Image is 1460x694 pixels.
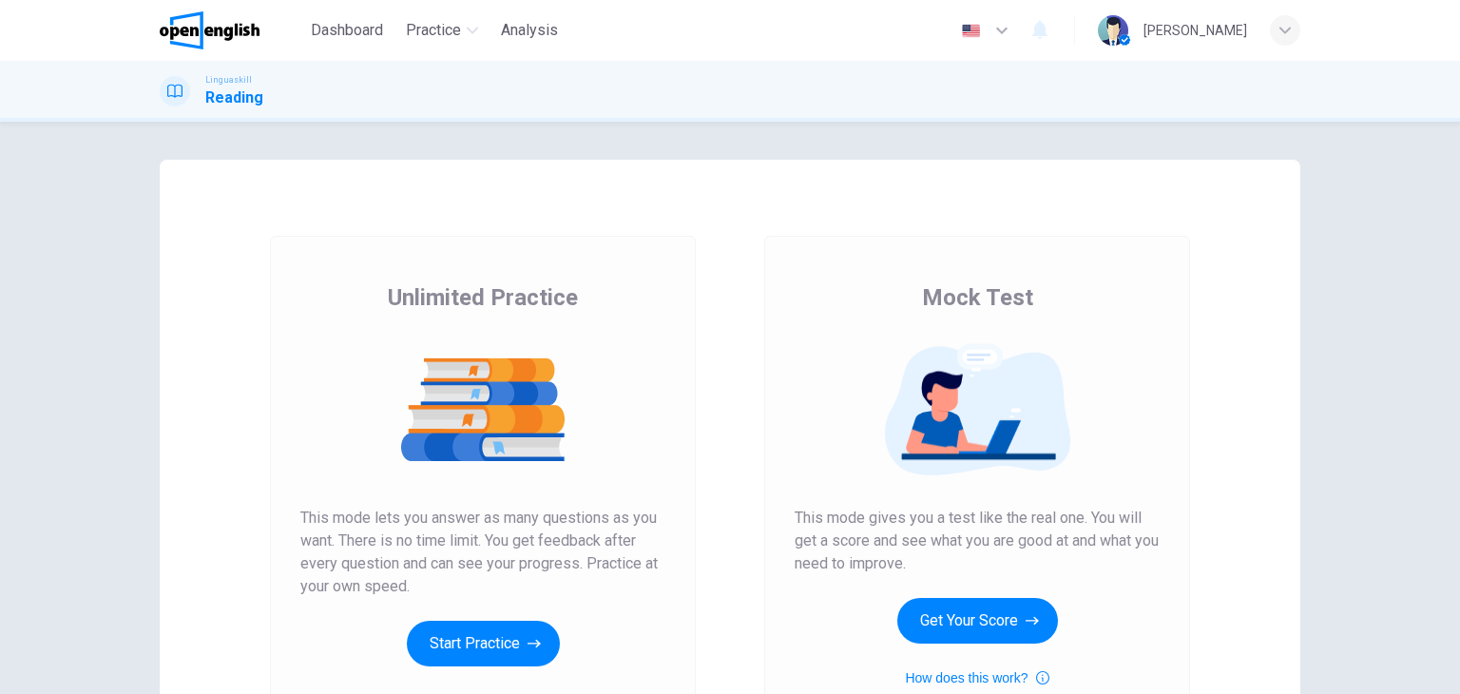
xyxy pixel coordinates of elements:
[311,19,383,42] span: Dashboard
[303,13,391,48] button: Dashboard
[493,13,566,48] button: Analysis
[398,13,486,48] button: Practice
[406,19,461,42] span: Practice
[1098,15,1128,46] img: Profile picture
[300,507,665,598] span: This mode lets you answer as many questions as you want. There is no time limit. You get feedback...
[388,282,578,313] span: Unlimited Practice
[795,507,1160,575] span: This mode gives you a test like the real one. You will get a score and see what you are good at a...
[205,73,252,87] span: Linguaskill
[905,666,1048,689] button: How does this work?
[501,19,558,42] span: Analysis
[897,598,1058,644] button: Get Your Score
[160,11,303,49] a: OpenEnglish logo
[922,282,1033,313] span: Mock Test
[959,24,983,38] img: en
[407,621,560,666] button: Start Practice
[160,11,259,49] img: OpenEnglish logo
[1143,19,1247,42] div: [PERSON_NAME]
[205,87,263,109] h1: Reading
